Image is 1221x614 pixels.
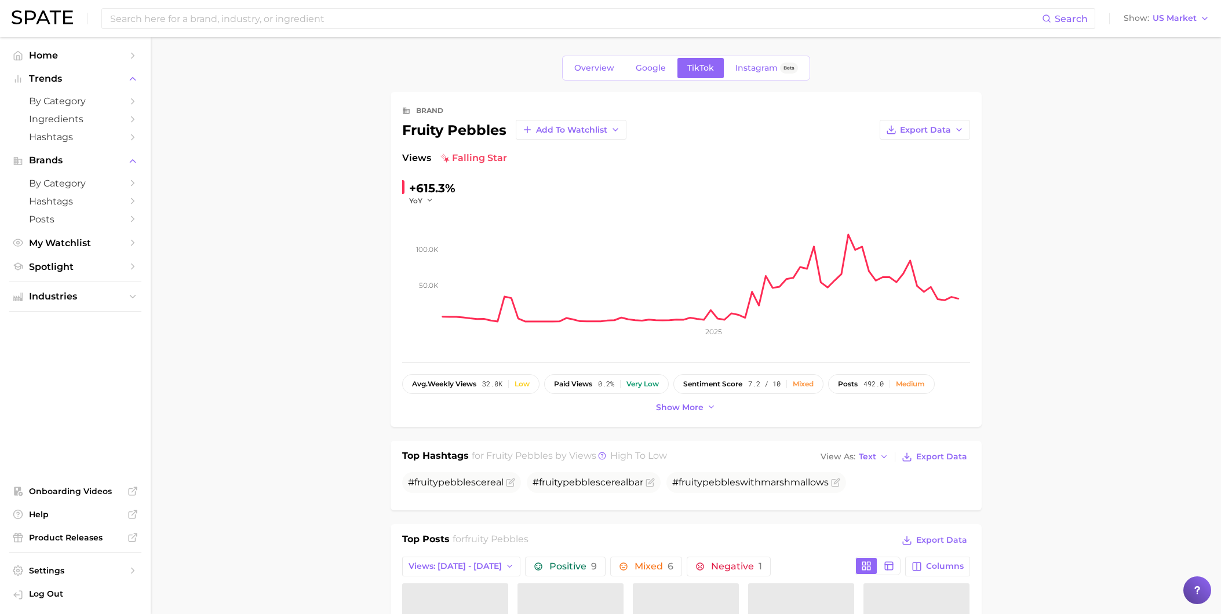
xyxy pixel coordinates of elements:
span: 1 [759,561,762,572]
tspan: 2025 [705,327,722,336]
button: posts492.0Medium [828,374,935,394]
a: Help [9,506,141,523]
span: Search [1055,13,1088,24]
span: YoY [409,196,422,206]
button: Export Data [899,449,969,465]
span: high to low [610,450,667,461]
span: Settings [29,565,122,576]
span: Beta [783,63,794,73]
span: pebbles [702,477,740,488]
span: Log Out [29,589,132,599]
span: 32.0k [482,380,502,388]
a: Ingredients [9,110,141,128]
h2: for [453,532,529,550]
span: Negative [711,562,762,571]
button: ShowUS Market [1121,11,1212,26]
span: Brands [29,155,122,166]
span: Product Releases [29,532,122,543]
span: # withmarshmallows [672,477,829,488]
span: Hashtags [29,196,122,207]
tspan: 100.0k [416,245,439,254]
button: View AsText [818,449,892,465]
span: fruity [539,477,563,488]
span: fruity pebbles [486,450,553,461]
span: weekly views [412,380,476,388]
div: Medium [896,380,925,388]
div: Mixed [793,380,814,388]
a: TikTok [677,58,724,78]
a: Spotlight [9,258,141,276]
span: Views [402,151,431,165]
span: 0.2% [598,380,614,388]
span: Export Data [916,452,967,462]
div: Very low [626,380,659,388]
span: Views: [DATE] - [DATE] [409,561,502,571]
div: +615.3% [409,179,455,198]
a: Overview [564,58,624,78]
span: Export Data [916,535,967,545]
div: brand [416,104,443,118]
span: Mixed [635,562,673,571]
button: Trends [9,70,141,87]
span: Ingredients [29,114,122,125]
span: posts [838,380,858,388]
span: Positive [549,562,597,571]
img: SPATE [12,10,73,24]
a: Hashtags [9,192,141,210]
span: Spotlight [29,261,122,272]
div: fruity pebbles [402,120,626,140]
span: 9 [591,561,597,572]
span: Overview [574,63,614,73]
span: Instagram [735,63,778,73]
span: Posts [29,214,122,225]
button: Flag as miscategorized or irrelevant [506,478,515,487]
span: Export Data [900,125,951,135]
tspan: 50.0k [419,281,439,290]
span: US Market [1153,15,1197,21]
span: pebbles [438,477,476,488]
span: Industries [29,291,122,302]
span: View As [821,454,855,460]
a: by Category [9,174,141,192]
span: 492.0 [863,380,884,388]
a: Hashtags [9,128,141,146]
button: Views: [DATE] - [DATE] [402,557,521,576]
span: fruity pebbles [465,533,529,544]
span: Columns [926,561,964,571]
a: Settings [9,562,141,579]
button: Show more [653,400,719,415]
button: Export Data [880,120,970,140]
span: pebbles [563,477,600,488]
span: Home [29,50,122,61]
span: Google [636,63,666,73]
button: Add to Watchlist [516,120,626,140]
img: falling star [440,153,450,163]
h1: Top Hashtags [402,449,469,465]
a: Home [9,46,141,64]
span: falling star [440,151,507,165]
span: paid views [554,380,592,388]
button: Export Data [899,532,969,549]
span: Help [29,509,122,520]
button: Industries [9,288,141,305]
a: Posts [9,210,141,228]
button: avg.weekly views32.0kLow [402,374,540,394]
h1: Top Posts [402,532,450,550]
span: Onboarding Videos [29,486,122,496]
span: Text [859,454,876,460]
div: Low [515,380,530,388]
span: 6 [668,561,673,572]
span: # cereal [408,477,504,488]
a: My Watchlist [9,234,141,252]
a: InstagramBeta [726,58,808,78]
span: My Watchlist [29,237,122,248]
span: by Category [29,96,122,107]
span: Hashtags [29,131,122,142]
span: 7.2 / 10 [748,380,781,388]
span: # cerealbar [533,477,643,488]
button: Flag as miscategorized or irrelevant [831,478,840,487]
a: Log out. Currently logged in with e-mail pcherdchu@takasago.com. [9,585,141,605]
abbr: average [412,379,428,388]
button: Flag as miscategorized or irrelevant [646,478,655,487]
span: Trends [29,74,122,84]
